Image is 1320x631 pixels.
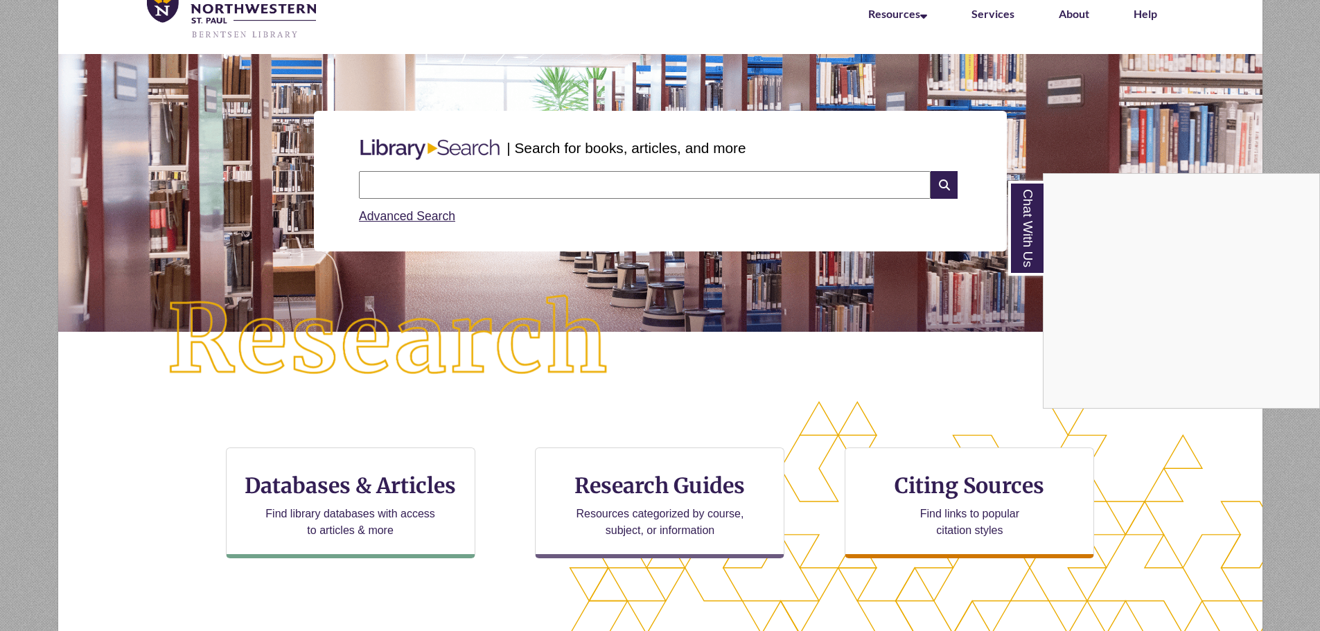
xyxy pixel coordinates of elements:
div: Chat With Us [1043,173,1320,409]
a: Resources [868,7,927,20]
a: Help [1134,7,1157,20]
a: Chat With Us [1008,181,1044,276]
a: Services [971,7,1014,20]
a: About [1059,7,1089,20]
iframe: Chat Widget [1044,174,1319,408]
